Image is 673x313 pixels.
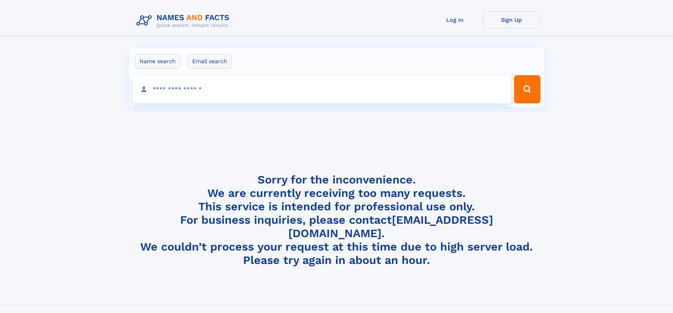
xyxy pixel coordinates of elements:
[427,11,483,29] a: Log In
[133,75,511,103] input: search input
[188,54,232,69] label: Email search
[514,75,540,103] button: Search Button
[483,11,540,29] a: Sign Up
[134,173,540,267] h4: Sorry for the inconvenience. We are currently receiving too many requests. This service is intend...
[288,213,493,240] a: [EMAIL_ADDRESS][DOMAIN_NAME]
[134,11,235,30] img: Logo Names and Facts
[135,54,180,69] label: Name search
